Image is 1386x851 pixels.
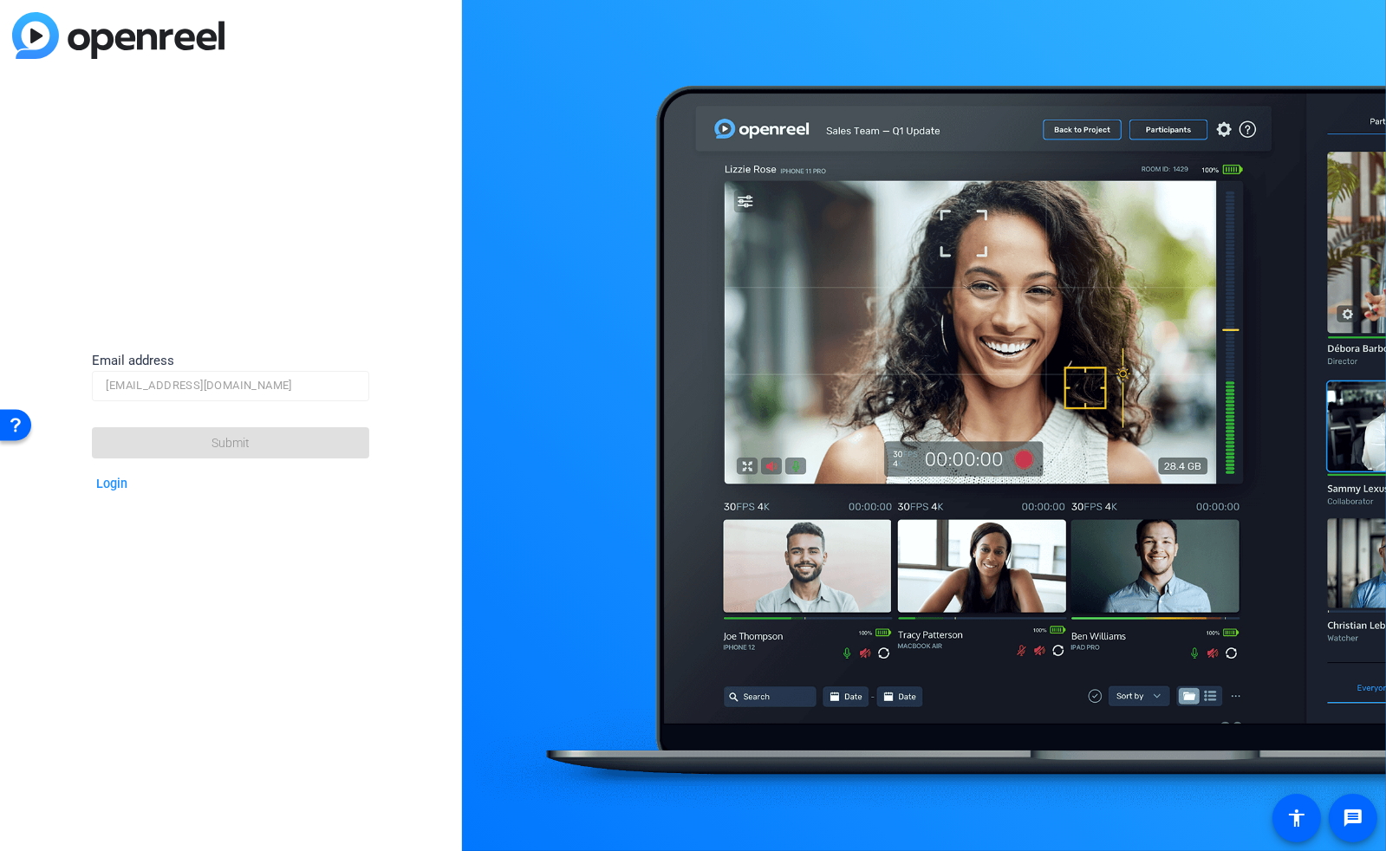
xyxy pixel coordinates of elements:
[1286,808,1307,828] mat-icon: accessibility
[96,477,127,491] a: Login
[12,12,224,59] img: blue-gradient.svg
[1343,808,1363,828] mat-icon: message
[106,375,355,396] input: Email address
[92,353,174,368] span: Email address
